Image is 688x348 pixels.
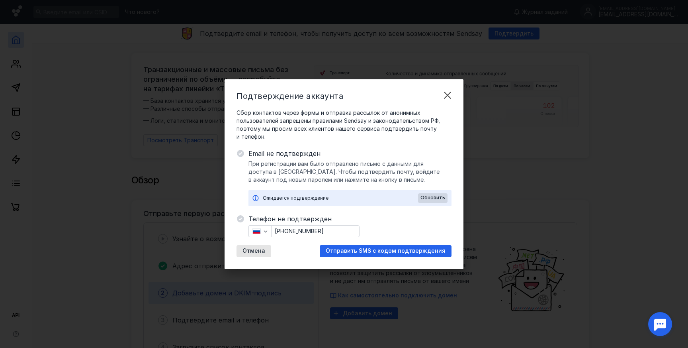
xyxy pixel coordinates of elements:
span: Телефон не подтвержден [248,214,451,224]
div: Ожидается подтверждение [263,194,418,202]
span: Отправить SMS с кодом подтверждения [326,248,446,254]
button: Обновить [418,193,448,203]
span: Отмена [242,248,265,254]
button: Отправить SMS с кодом подтверждения [320,245,451,257]
span: При регистрации вам было отправлено письмо с данными для доступа в [GEOGRAPHIC_DATA]. Чтобы подтв... [248,160,451,184]
span: Email не подтвержден [248,149,451,158]
span: Обновить [420,195,445,201]
span: Сбор контактов через формы и отправка рассылок от анонимных пользователей запрещены правилами Sen... [236,109,451,141]
span: Подтверждение аккаунта [236,91,343,101]
button: Отмена [236,245,271,257]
